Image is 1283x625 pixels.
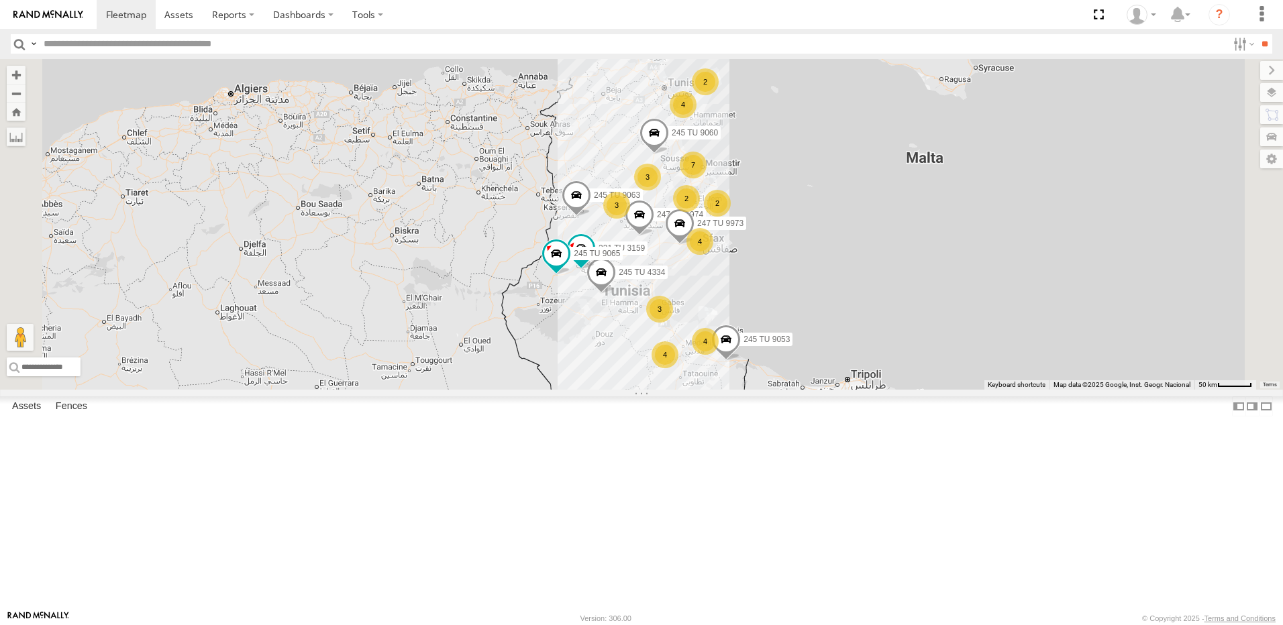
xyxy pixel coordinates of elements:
span: 245 TU 9065 [574,249,620,258]
div: 4 [652,341,678,368]
span: 245 TU 9053 [743,334,790,343]
label: Fences [49,397,94,416]
span: 245 TU 9060 [672,128,718,137]
a: Terms and Conditions [1204,614,1276,622]
label: Search Query [28,34,39,54]
span: 247 TU 9974 [657,210,703,219]
div: 4 [692,328,719,355]
div: 3 [646,296,673,323]
a: Visit our Website [7,612,69,625]
span: 50 km [1198,381,1217,388]
div: 2 [673,185,700,212]
span: 247 TU 9973 [697,218,743,227]
span: Map data ©2025 Google, Inst. Geogr. Nacional [1054,381,1190,388]
label: Measure [7,127,25,146]
button: Drag Pegman onto the map to open Street View [7,324,34,351]
label: Dock Summary Table to the Left [1232,396,1245,416]
label: Hide Summary Table [1260,396,1273,416]
button: Zoom out [7,84,25,103]
div: 7 [680,152,707,178]
span: 245 TU 4334 [619,268,665,277]
label: Search Filter Options [1228,34,1257,54]
label: Assets [5,397,48,416]
label: Map Settings [1260,150,1283,168]
div: Version: 306.00 [580,614,631,622]
div: 2 [692,68,719,95]
span: 245 TU 9063 [594,190,640,200]
div: 3 [634,164,661,190]
button: Zoom in [7,66,25,84]
a: Terms (opens in new tab) [1263,382,1277,388]
div: © Copyright 2025 - [1142,614,1276,622]
button: Map Scale: 50 km per 48 pixels [1194,380,1256,390]
div: 4 [670,91,697,118]
button: Zoom Home [7,103,25,121]
img: rand-logo.svg [13,10,83,19]
label: Dock Summary Table to the Right [1245,396,1259,416]
div: 3 [603,192,630,219]
i: ? [1209,4,1230,25]
button: Keyboard shortcuts [988,380,1045,390]
span: 231 TU 3159 [599,243,645,252]
div: 2 [704,190,731,217]
div: 4 [686,228,713,255]
div: Nejah Benkhalifa [1122,5,1161,25]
